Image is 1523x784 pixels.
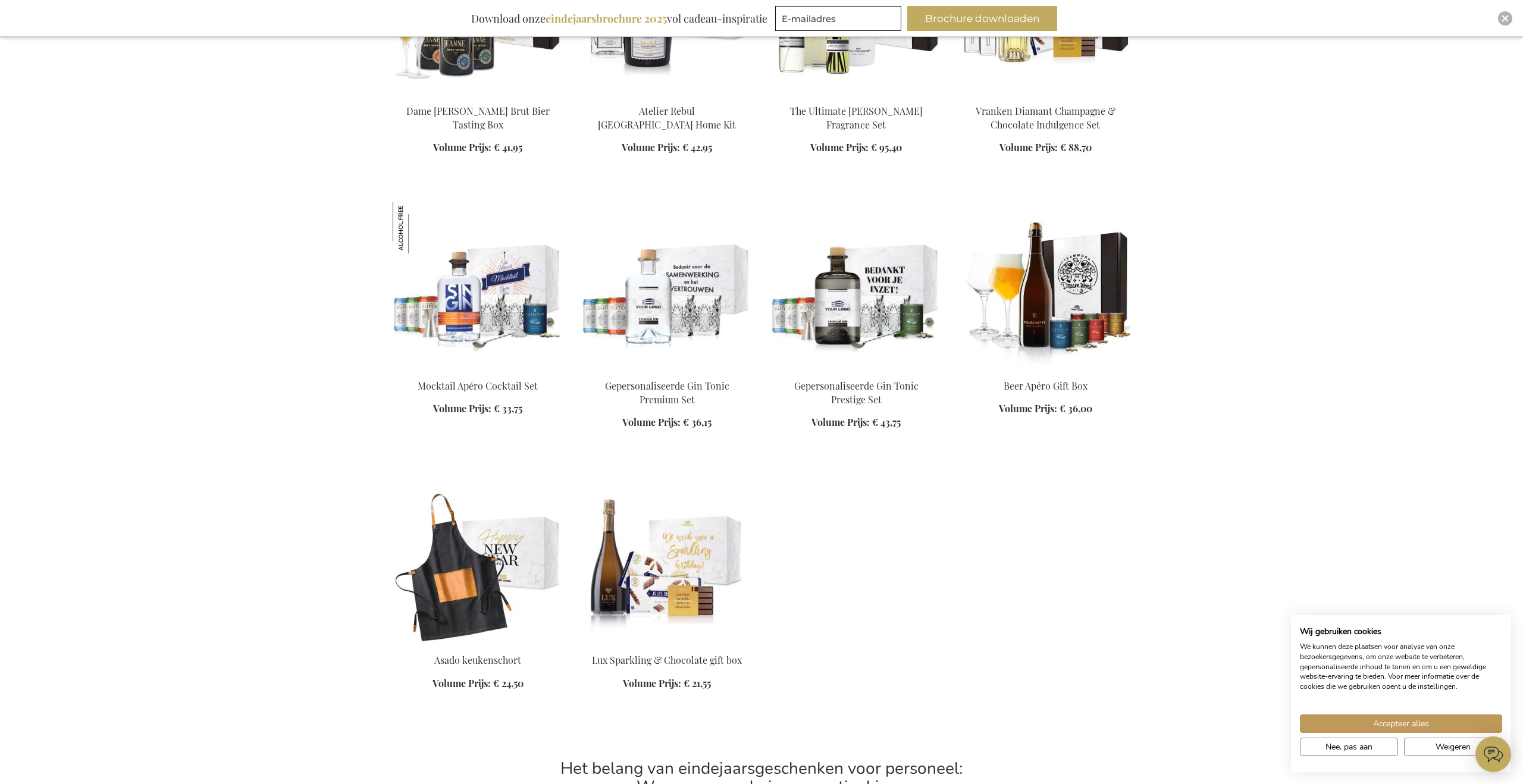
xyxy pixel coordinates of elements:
[598,105,736,131] a: Atelier Rebul [GEOGRAPHIC_DATA] Home Kit
[622,416,681,428] span: Volume Prijs:
[433,402,491,415] span: Volume Prijs:
[794,380,919,406] a: Gepersonaliseerde Gin Tonic Prestige Set
[810,141,902,155] a: Volume Prijs: € 95,40
[393,89,563,101] a: Dame Jeanne Royal Champagne Beer Tasting Box
[1502,15,1509,22] img: Close
[622,416,712,429] a: Volume Prijs: € 36,15
[999,141,1092,155] a: Volume Prijs: € 88,70
[1060,402,1092,415] span: € 36,00
[683,416,712,428] span: € 36,15
[494,141,522,153] span: € 41,95
[960,364,1130,375] a: Beer Apéro Gift Box
[999,141,1058,153] span: Volume Prijs:
[907,6,1057,31] button: Brochure downloaden
[582,202,752,369] img: GEPERSONALISEERDE GIN TONIC COCKTAIL SET
[775,6,901,31] input: E-mailadres
[393,202,563,369] img: Mocktail Apéro Cocktail Set
[582,364,752,375] a: GEPERSONALISEERDE GIN TONIC COCKTAIL SET
[433,677,491,689] span: Volume Prijs:
[810,141,869,153] span: Volume Prijs:
[1300,626,1502,637] h2: Wij gebruiken cookies
[999,402,1092,416] a: Volume Prijs: € 36,00
[1060,141,1092,153] span: € 88,70
[811,416,870,428] span: Volume Prijs:
[466,6,773,31] div: Download onze vol cadeau-inspiratie
[1498,11,1512,26] div: Close
[1004,380,1088,392] a: Beer Apéro Gift Box
[771,202,941,369] img: GEPERSONALISEERDE GIN TONIC COCKTAIL SET
[434,654,521,666] a: Asado keukenschort
[771,89,941,101] a: The Ultimate Marie-Stella-Maris Fragrance Set The Ultimate Marie-Stella-Maris Fragrance Set
[1475,736,1511,772] iframe: belco-activator-frame
[393,202,444,253] img: Mocktail Apéro Cocktail Set
[546,11,667,26] b: eindejaarsbrochure 2025
[1300,642,1502,692] p: We kunnen deze plaatsen voor analyse van onze bezoekersgegevens, om onze website te verbeteren, g...
[493,677,524,689] span: € 24,50
[871,141,902,153] span: € 95,40
[605,380,729,406] a: Gepersonaliseerde Gin Tonic Premium Set
[1373,717,1429,730] span: Accepteer alles
[433,141,522,155] a: Volume Prijs: € 41,95
[393,639,563,650] a: Vinga of Sweden Asado kitchen apron black
[775,6,905,35] form: marketing offers and promotions
[592,654,742,666] a: Lux Sparkling & Chocolate gift box
[960,89,1130,101] a: Vranken Diamant Champagne & Chocolate Indulgence Set
[622,141,680,153] span: Volume Prijs:
[494,402,522,415] span: € 33,75
[406,105,550,131] a: Dame [PERSON_NAME] Brut Bier Tasting Box
[684,677,711,689] span: € 21,55
[433,677,524,691] a: Volume Prijs: € 24,50
[872,416,901,428] span: € 43,75
[433,141,491,153] span: Volume Prijs:
[960,202,1130,369] img: Beer Apéro Gift Box
[433,402,522,416] a: Volume Prijs: € 33,75
[623,677,711,691] a: Volume Prijs: € 21,55
[418,380,538,392] a: Mocktail Apéro Cocktail Set
[393,364,563,375] a: Mocktail Apéro Cocktail Set Mocktail Apéro Cocktail Set
[682,141,712,153] span: € 42,95
[976,105,1115,131] a: Vranken Diamant Champagne & Chocolate Indulgence Set
[1325,741,1372,753] span: Nee, pas aan
[622,141,712,155] a: Volume Prijs: € 42,95
[582,477,752,644] img: Lux Sparkling & Chocolade gift box
[582,89,752,101] a: Atelier Rebul Istanbul Home Kit Atelier Rebul Istanbul Home Kit
[623,677,681,689] span: Volume Prijs:
[771,364,941,375] a: GEPERSONALISEERDE GIN TONIC COCKTAIL SET
[582,639,752,650] a: Lux Sparkling & Chocolade gift box
[1404,738,1502,756] button: Alle cookies weigeren
[1300,714,1502,733] button: Accepteer alle cookies
[1300,738,1398,756] button: Pas cookie voorkeuren aan
[1436,741,1471,753] span: Weigeren
[999,402,1057,415] span: Volume Prijs:
[811,416,901,429] a: Volume Prijs: € 43,75
[790,105,923,131] a: The Ultimate [PERSON_NAME] Fragrance Set
[393,477,563,644] img: Vinga of Sweden Asado kitchen apron black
